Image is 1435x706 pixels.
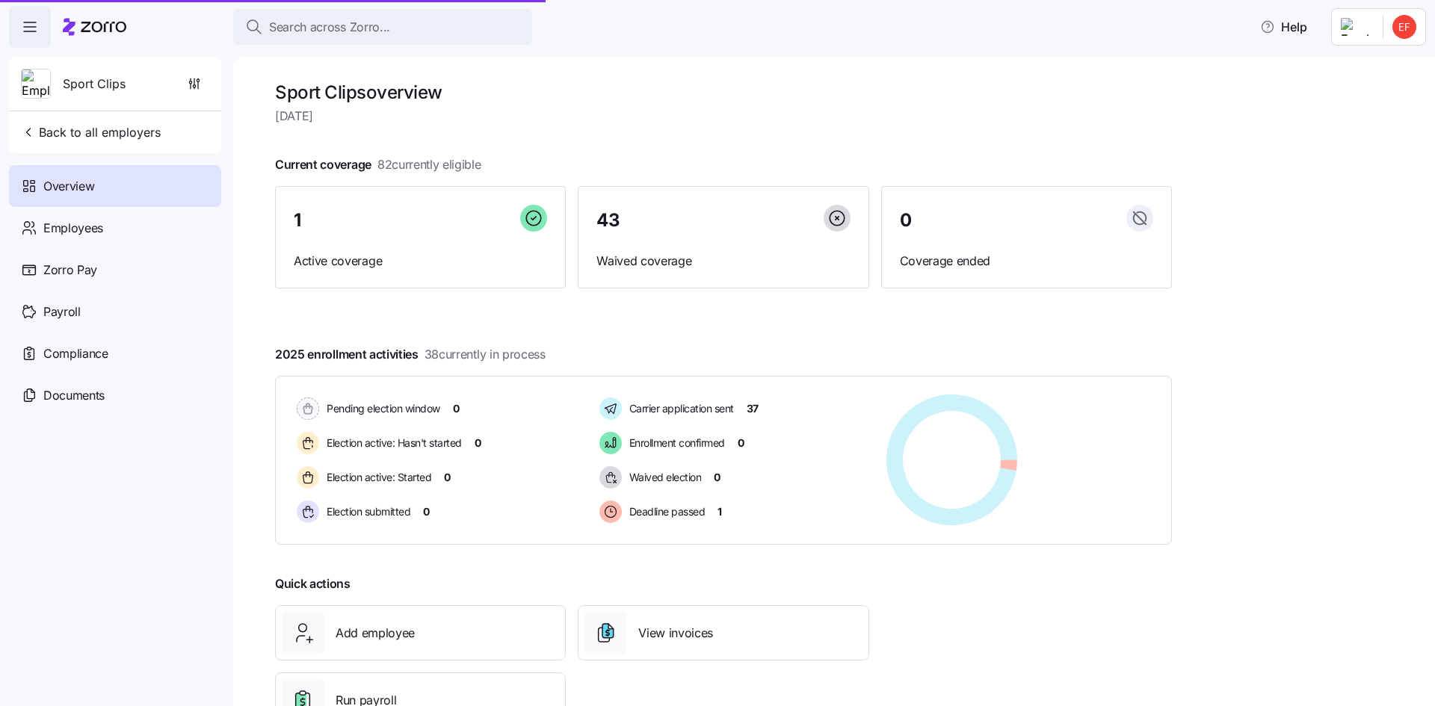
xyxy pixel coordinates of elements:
[475,436,481,450] span: 0
[9,207,221,249] a: Employees
[275,345,546,364] span: 2025 enrollment activities
[21,123,161,141] span: Back to all employers
[444,470,451,485] span: 0
[9,374,221,416] a: Documents
[275,81,1172,104] h1: Sport Clips overview
[233,9,532,45] button: Search across Zorro...
[22,69,50,99] img: Employer logo
[336,624,415,642] span: Add employee
[625,504,706,519] span: Deadline passed
[425,345,546,364] span: 38 currently in process
[596,252,850,270] span: Waived coverage
[453,401,460,416] span: 0
[43,344,108,363] span: Compliance
[1248,12,1319,42] button: Help
[1341,18,1371,36] img: Employer logo
[275,107,1172,126] span: [DATE]
[638,624,713,642] span: View invoices
[9,249,221,291] a: Zorro Pay
[43,303,81,321] span: Payroll
[43,386,105,405] span: Documents
[322,436,462,450] span: Election active: Hasn't started
[43,219,103,238] span: Employees
[625,401,734,416] span: Carrier application sent
[43,261,97,279] span: Zorro Pay
[275,155,481,174] span: Current coverage
[9,332,221,374] a: Compliance
[625,436,725,450] span: Enrollment confirmed
[294,211,301,229] span: 1
[269,18,390,37] span: Search across Zorro...
[322,504,410,519] span: Election submitted
[294,252,547,270] span: Active coverage
[747,401,759,416] span: 37
[423,504,430,519] span: 0
[738,436,744,450] span: 0
[9,165,221,207] a: Overview
[377,155,481,174] span: 82 currently eligible
[1392,15,1416,39] img: b1fdba9072a1ccf32cfe294fbc063f4f
[322,401,440,416] span: Pending election window
[717,504,722,519] span: 1
[15,117,167,147] button: Back to all employers
[1260,18,1307,36] span: Help
[9,291,221,332] a: Payroll
[596,211,620,229] span: 43
[322,470,431,485] span: Election active: Started
[900,252,1153,270] span: Coverage ended
[625,470,702,485] span: Waived election
[63,75,126,93] span: Sport Clips
[714,470,720,485] span: 0
[900,211,912,229] span: 0
[43,177,94,196] span: Overview
[275,575,351,593] span: Quick actions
